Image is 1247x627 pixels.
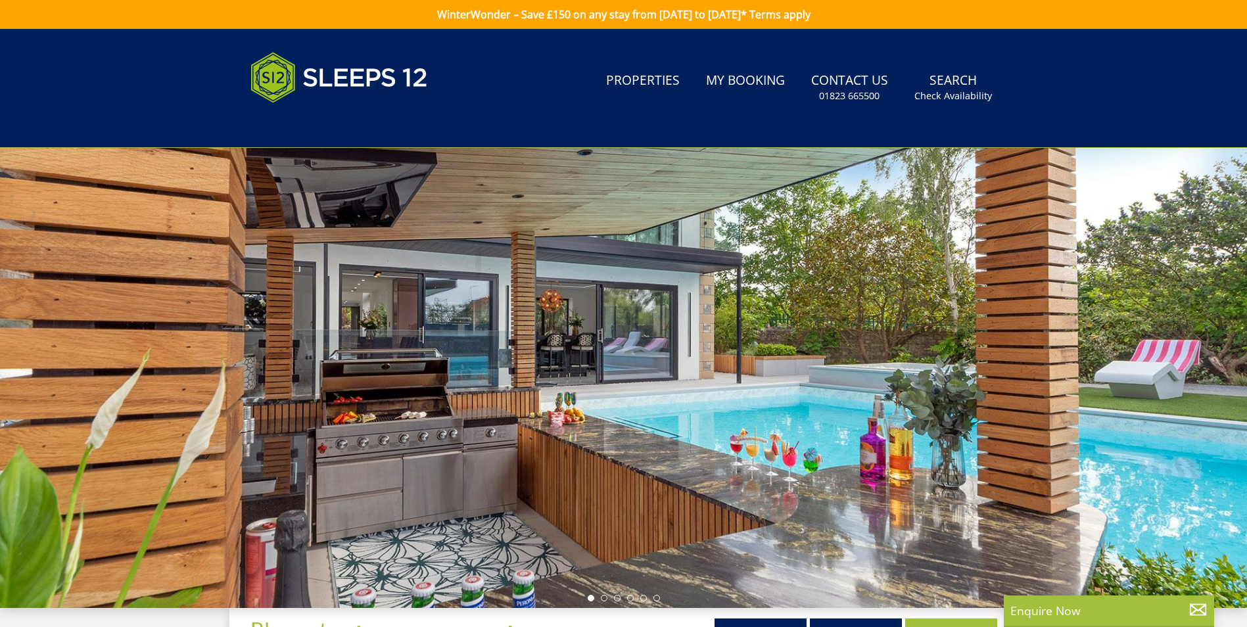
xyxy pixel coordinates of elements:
[806,66,893,109] a: Contact Us01823 665500
[250,45,428,110] img: Sleeps 12
[701,66,790,96] a: My Booking
[819,89,880,103] small: 01823 665500
[244,118,382,129] iframe: Customer reviews powered by Trustpilot
[909,66,997,109] a: SearchCheck Availability
[1010,602,1208,619] p: Enquire Now
[914,89,992,103] small: Check Availability
[601,66,685,96] a: Properties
